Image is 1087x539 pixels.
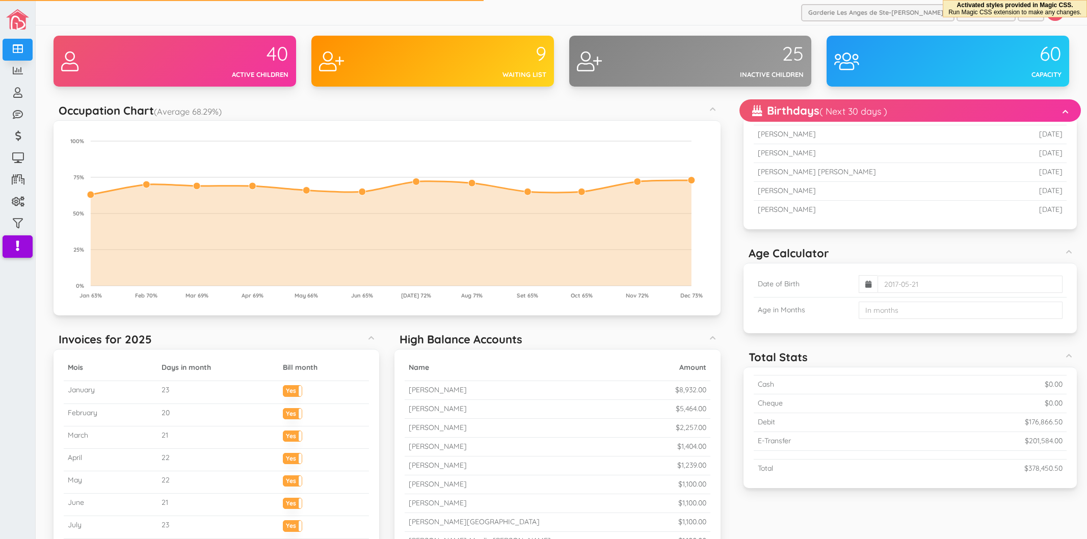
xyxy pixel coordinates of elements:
td: Date of Birth [754,271,855,298]
td: January [64,381,157,403]
td: [DATE] [1004,144,1067,163]
td: Total [754,460,901,478]
tspan: Set 65% [517,292,539,299]
input: In months [859,302,1063,319]
tspan: 100% [71,138,85,145]
tspan: Feb 70% [136,292,158,299]
tspan: 75% [74,174,85,181]
label: Yes [283,453,302,461]
td: [PERSON_NAME] [754,125,1004,144]
td: $0.00 [901,375,1067,394]
div: Activated styles provided in Magic CSS. [948,2,1081,16]
small: $1,100.00 [678,479,706,489]
td: [DATE] [1004,182,1067,201]
td: $176,866.50 [901,413,1067,432]
h5: Days in month [162,364,275,371]
td: 23 [157,516,279,538]
small: [PERSON_NAME] [409,498,467,507]
td: March [64,426,157,448]
h5: Bill month [283,364,365,371]
td: [DATE] [1004,125,1067,144]
h5: Name [409,364,653,371]
tspan: Oct 65% [571,292,593,299]
small: $5,464.00 [676,404,706,413]
small: [PERSON_NAME] [409,385,467,394]
tspan: Aug 71% [461,292,483,299]
tspan: [DATE] 72% [402,292,432,299]
small: $8,932.00 [675,385,706,394]
small: $2,257.00 [676,423,706,432]
tspan: Jun 65% [352,292,374,299]
td: 20 [157,403,279,426]
tspan: May 66% [295,292,319,299]
td: [DATE] [1004,201,1067,219]
label: Yes [283,431,302,439]
img: image [6,9,29,30]
div: 9 [433,43,546,65]
td: May [64,471,157,494]
td: June [64,494,157,516]
td: [DATE] [1004,163,1067,182]
div: 40 [175,43,288,65]
td: [PERSON_NAME] [754,201,1004,219]
td: $378,450.50 [901,460,1067,478]
tspan: Apr 69% [242,292,263,299]
td: Age in Months [754,298,855,324]
div: 25 [690,43,804,65]
td: Cheque [754,394,901,413]
tspan: 25% [74,246,85,253]
div: Waiting list [433,70,546,79]
small: [PERSON_NAME] [409,479,467,489]
label: Yes [283,386,302,393]
td: $201,584.00 [901,432,1067,451]
h5: Mois [68,364,153,371]
small: [PERSON_NAME][GEOGRAPHIC_DATA] [409,517,540,526]
span: Run Magic CSS extension to make any changes. [948,9,1081,16]
td: 21 [157,426,279,448]
td: $0.00 [901,394,1067,413]
h5: High Balance Accounts [400,333,522,345]
tspan: Jan 63% [79,292,102,299]
tspan: Mar 69% [185,292,208,299]
td: 23 [157,381,279,403]
small: $1,100.00 [678,517,706,526]
div: Capacity [948,70,1062,79]
small: $1,404.00 [677,442,706,451]
input: 2017-05-21 [878,276,1063,293]
td: Debit [754,413,901,432]
div: 60 [948,43,1062,65]
small: $1,100.00 [678,498,706,507]
tspan: Nov 72% [626,292,649,299]
tspan: Dec 73% [680,292,703,299]
label: Yes [283,498,302,506]
td: 22 [157,448,279,471]
small: $1,239.00 [677,461,706,470]
h5: Age Calculator [749,247,829,259]
h5: Amount [661,364,706,371]
h5: Total Stats [749,351,808,363]
small: [PERSON_NAME] [409,423,467,432]
h5: Invoices for 2025 [59,333,152,345]
small: [PERSON_NAME] [409,442,467,451]
td: 21 [157,494,279,516]
label: Yes [283,409,302,416]
td: E-Transfer [754,432,901,451]
small: [PERSON_NAME] [409,461,467,470]
td: Cash [754,375,901,394]
td: July [64,516,157,538]
h5: Occupation Chart [59,104,222,117]
h5: Birthdays [752,104,887,117]
tspan: 0% [76,282,85,289]
tspan: 50% [73,210,85,217]
td: [PERSON_NAME] [754,182,1004,201]
td: [PERSON_NAME] [PERSON_NAME] [754,163,1004,182]
td: 22 [157,471,279,494]
small: ( Next 30 days ) [819,105,887,117]
td: February [64,403,157,426]
td: April [64,448,157,471]
label: Yes [283,521,302,528]
small: [PERSON_NAME] [409,404,467,413]
div: Inactive children [690,70,804,79]
label: Yes [283,476,302,483]
td: [PERSON_NAME] [754,144,1004,163]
